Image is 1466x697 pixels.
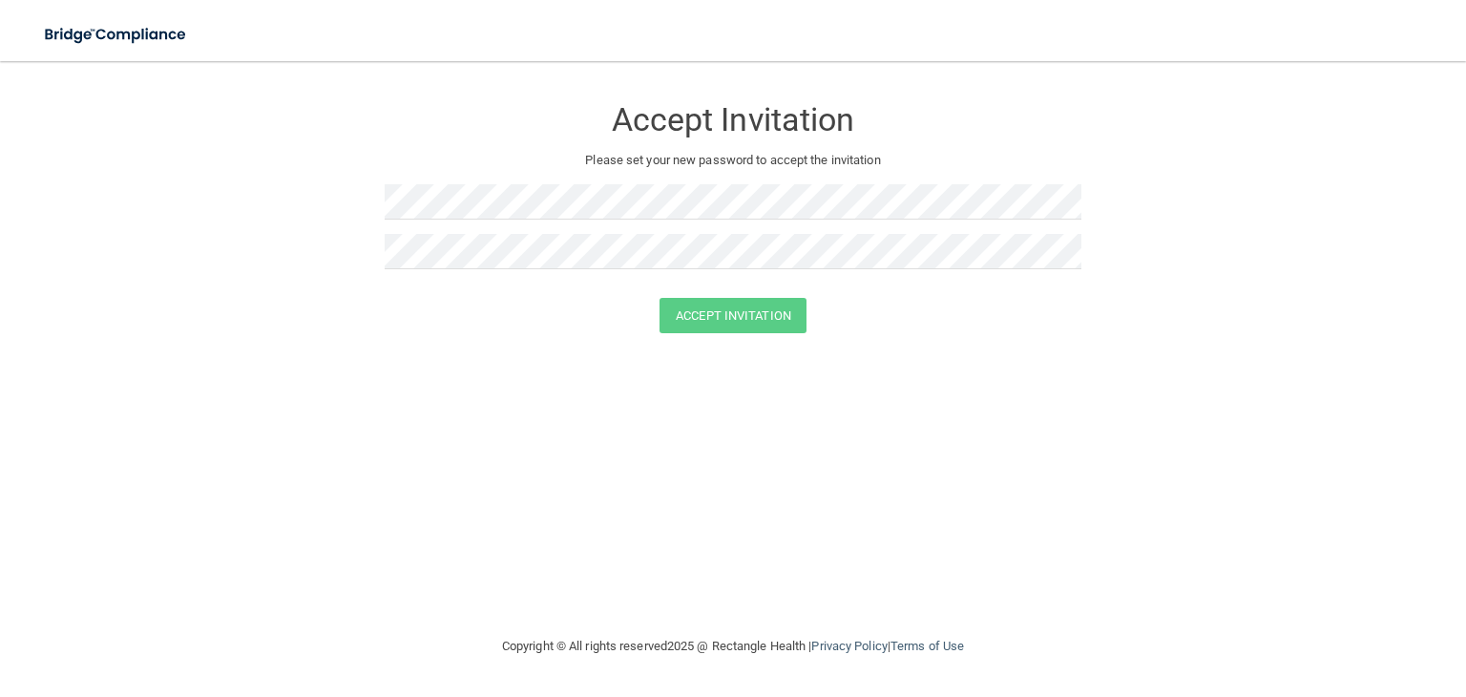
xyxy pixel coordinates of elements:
[399,149,1067,172] p: Please set your new password to accept the invitation
[890,639,964,653] a: Terms of Use
[385,102,1081,137] h3: Accept Invitation
[385,616,1081,677] div: Copyright © All rights reserved 2025 @ Rectangle Health | |
[660,298,806,333] button: Accept Invitation
[811,639,887,653] a: Privacy Policy
[29,15,204,54] img: bridge_compliance_login_screen.278c3ca4.svg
